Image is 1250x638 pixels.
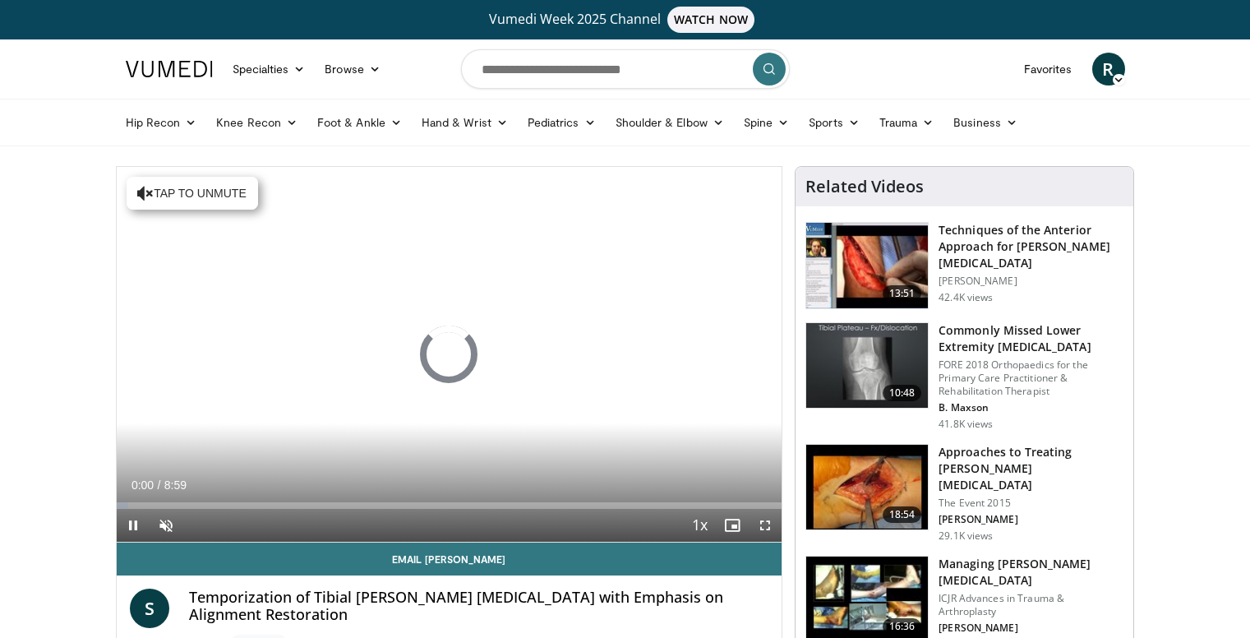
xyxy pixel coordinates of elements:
[131,478,154,492] span: 0:00
[939,322,1123,355] h3: Commonly Missed Lower Extremity [MEDICAL_DATA]
[869,106,944,139] a: Trauma
[805,444,1123,543] a: 18:54 Approaches to Treating [PERSON_NAME] [MEDICAL_DATA] The Event 2015 [PERSON_NAME] 29.1K views
[461,49,790,89] input: Search topics, interventions
[939,497,1123,510] p: The Event 2015
[412,106,518,139] a: Hand & Wrist
[1014,53,1082,86] a: Favorites
[883,385,922,401] span: 10:48
[749,509,782,542] button: Fullscreen
[939,622,1123,635] p: [PERSON_NAME]
[667,7,754,33] span: WATCH NOW
[716,509,749,542] button: Enable picture-in-picture mode
[315,53,390,86] a: Browse
[223,53,316,86] a: Specialties
[806,445,928,530] img: b2dda1fe-5346-4c93-a1b2-7c13bfae244a.150x105_q85_crop-smart_upscale.jpg
[126,61,213,77] img: VuMedi Logo
[130,589,169,628] a: S
[939,291,993,304] p: 42.4K views
[883,285,922,302] span: 13:51
[518,106,606,139] a: Pediatrics
[939,275,1123,288] p: [PERSON_NAME]
[128,7,1123,33] a: Vumedi Week 2025 ChannelWATCH NOW
[939,444,1123,493] h3: Approaches to Treating [PERSON_NAME] [MEDICAL_DATA]
[939,358,1123,398] p: FORE 2018 Orthopaedics for the Primary Care Practitioner & Rehabilitation Therapist
[150,509,182,542] button: Unmute
[939,222,1123,271] h3: Techniques of the Anterior Approach for [PERSON_NAME] [MEDICAL_DATA]
[206,106,307,139] a: Knee Recon
[734,106,799,139] a: Spine
[799,106,869,139] a: Sports
[117,509,150,542] button: Pause
[189,589,769,624] h4: Temporization of Tibial [PERSON_NAME] [MEDICAL_DATA] with Emphasis on Alignment Restoration
[1092,53,1125,86] a: R
[307,106,412,139] a: Foot & Ankle
[805,322,1123,431] a: 10:48 Commonly Missed Lower Extremity [MEDICAL_DATA] FORE 2018 Orthopaedics for the Primary Care ...
[606,106,734,139] a: Shoulder & Elbow
[939,401,1123,414] p: B. Maxson
[164,478,187,492] span: 8:59
[117,167,782,543] video-js: Video Player
[683,509,716,542] button: Playback Rate
[943,106,1027,139] a: Business
[117,502,782,509] div: Progress Bar
[806,323,928,409] img: 4aa379b6-386c-4fb5-93ee-de5617843a87.150x105_q85_crop-smart_upscale.jpg
[805,177,924,196] h4: Related Videos
[117,543,782,576] a: Email [PERSON_NAME]
[116,106,207,139] a: Hip Recon
[939,556,1123,589] h3: Managing [PERSON_NAME] [MEDICAL_DATA]
[158,478,161,492] span: /
[883,618,922,635] span: 16:36
[127,177,258,210] button: Tap to unmute
[883,506,922,523] span: 18:54
[939,592,1123,618] p: ICJR Advances in Trauma & Arthroplasty
[805,222,1123,309] a: 13:51 Techniques of the Anterior Approach for [PERSON_NAME] [MEDICAL_DATA] [PERSON_NAME] 42.4K views
[939,418,993,431] p: 41.8K views
[806,223,928,308] img: e0f65072-4b0e-47c8-b151-d5e709845aef.150x105_q85_crop-smart_upscale.jpg
[939,513,1123,526] p: [PERSON_NAME]
[939,529,993,543] p: 29.1K views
